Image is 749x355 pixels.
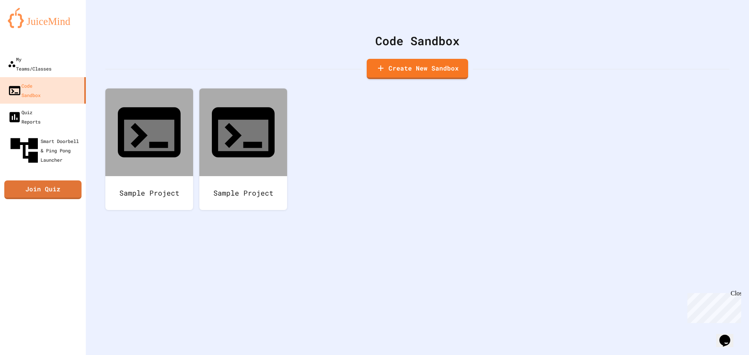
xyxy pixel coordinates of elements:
div: Quiz Reports [8,108,41,126]
iframe: chat widget [684,290,741,323]
a: Create New Sandbox [367,59,468,79]
div: Code Sandbox [8,81,41,100]
div: Smart Doorbell & Ping Pong Launcher [8,134,83,167]
div: Sample Project [199,176,287,210]
iframe: chat widget [716,324,741,347]
div: My Teams/Classes [8,55,51,73]
div: Code Sandbox [105,32,729,49]
div: Sample Project [105,176,193,210]
a: Sample Project [105,88,193,210]
img: logo-orange.svg [8,8,78,28]
a: Join Quiz [4,180,82,199]
div: Chat with us now!Close [3,3,54,49]
a: Sample Project [199,88,287,210]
